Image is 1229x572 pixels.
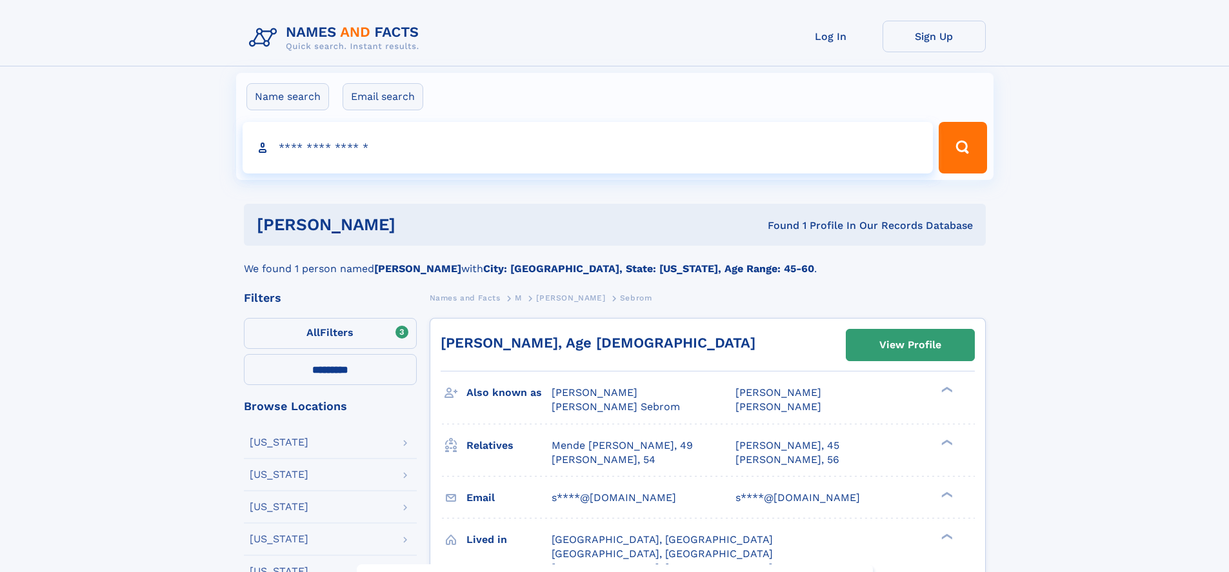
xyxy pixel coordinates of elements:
[846,330,974,360] a: View Profile
[246,83,329,110] label: Name search
[466,529,552,551] h3: Lived in
[939,122,986,173] button: Search Button
[257,217,582,233] h1: [PERSON_NAME]
[735,400,821,413] span: [PERSON_NAME]
[552,547,773,560] span: [GEOGRAPHIC_DATA], [GEOGRAPHIC_DATA]
[466,487,552,509] h3: Email
[243,122,934,173] input: search input
[430,290,501,306] a: Names and Facts
[250,437,308,448] div: [US_STATE]
[343,83,423,110] label: Email search
[244,400,417,412] div: Browse Locations
[244,318,417,349] label: Filters
[883,21,986,52] a: Sign Up
[938,490,954,498] div: ❯
[466,382,552,404] h3: Also known as
[536,290,605,306] a: [PERSON_NAME]
[879,330,941,360] div: View Profile
[552,439,693,453] a: Mende [PERSON_NAME], 49
[374,262,461,275] b: [PERSON_NAME]
[515,290,522,306] a: M
[552,533,773,546] span: [GEOGRAPHIC_DATA], [GEOGRAPHIC_DATA]
[620,293,652,302] span: Sebrom
[244,292,417,304] div: Filters
[581,219,973,233] div: Found 1 Profile In Our Records Database
[536,293,605,302] span: [PERSON_NAME]
[938,386,954,394] div: ❯
[306,326,320,339] span: All
[735,453,839,467] a: [PERSON_NAME], 56
[552,386,637,399] span: [PERSON_NAME]
[441,335,755,351] a: [PERSON_NAME], Age [DEMOGRAPHIC_DATA]
[515,293,522,302] span: M
[552,453,655,467] a: [PERSON_NAME], 54
[250,469,308,480] div: [US_STATE]
[938,532,954,540] div: ❯
[779,21,883,52] a: Log In
[552,400,680,413] span: [PERSON_NAME] Sebrom
[244,246,986,277] div: We found 1 person named with .
[244,21,430,55] img: Logo Names and Facts
[735,439,839,453] a: [PERSON_NAME], 45
[466,435,552,457] h3: Relatives
[250,534,308,544] div: [US_STATE]
[483,262,814,275] b: City: [GEOGRAPHIC_DATA], State: [US_STATE], Age Range: 45-60
[250,502,308,512] div: [US_STATE]
[938,438,954,446] div: ❯
[735,386,821,399] span: [PERSON_NAME]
